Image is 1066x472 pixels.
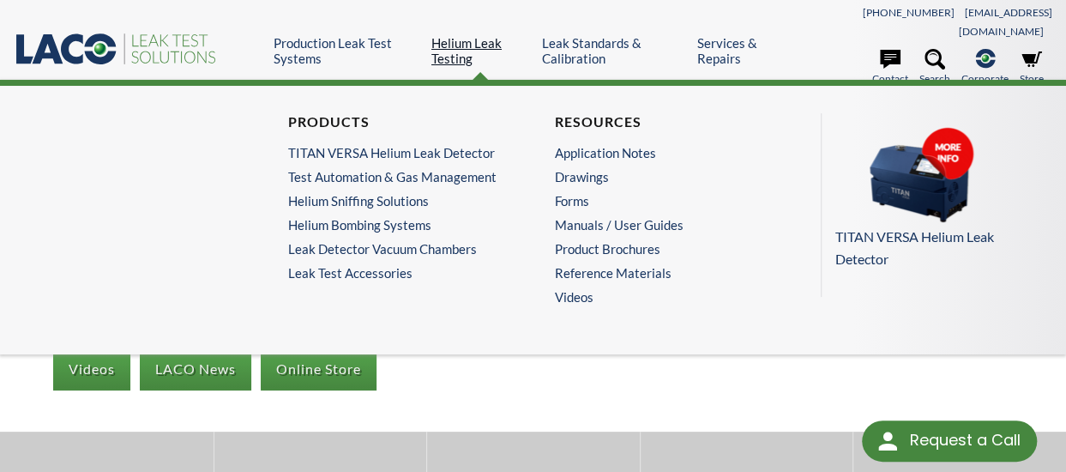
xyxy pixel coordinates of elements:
[909,421,1020,460] div: Request a Call
[961,70,1009,87] span: Corporate
[554,193,769,209] a: Forms
[274,35,419,66] a: Production Leak Test Systems
[872,49,908,87] a: Contact
[140,348,251,390] a: LACO News
[697,35,788,66] a: Services & Repairs
[431,35,529,66] a: Helium Leak Testing
[1020,49,1044,87] a: Store
[554,241,769,257] a: Product Brochures
[288,113,503,131] h4: Products
[835,226,1045,269] p: TITAN VERSA Helium Leak Detector
[959,6,1052,38] a: [EMAIL_ADDRESS][DOMAIN_NAME]
[874,427,901,455] img: round button
[542,35,684,66] a: Leak Standards & Calibration
[863,6,955,19] a: [PHONE_NUMBER]
[554,113,769,131] h4: Resources
[554,265,769,281] a: Reference Materials
[288,241,503,257] a: Leak Detector Vacuum Chambers
[288,169,503,185] a: Test Automation & Gas Management
[919,49,950,87] a: Search
[835,127,1045,269] a: TITAN VERSA Helium Leak Detector
[288,145,503,160] a: TITAN VERSA Helium Leak Detector
[554,289,778,305] a: Videos
[288,265,512,281] a: Leak Test Accessories
[554,145,769,160] a: Application Notes
[554,169,769,185] a: Drawings
[862,421,1037,462] div: Request a Call
[53,348,130,390] a: Videos
[554,217,769,233] a: Manuals / User Guides
[288,193,503,209] a: Helium Sniffing Solutions
[261,348,376,390] a: Online Store
[835,127,1007,223] img: Menu_Pods_TV.png
[288,217,503,233] a: Helium Bombing Systems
